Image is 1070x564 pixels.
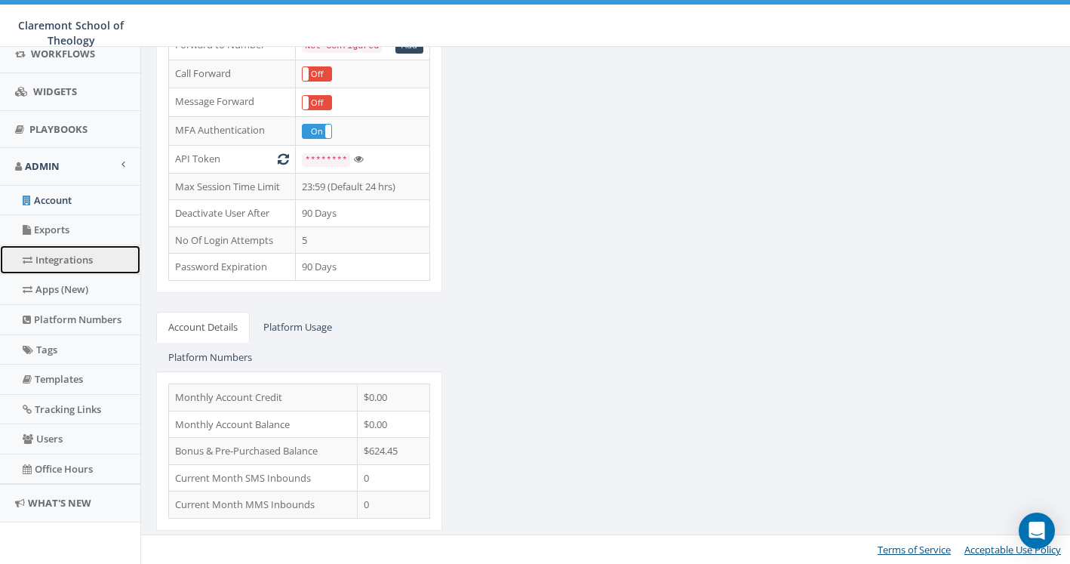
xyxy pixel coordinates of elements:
[169,117,296,146] td: MFA Authentication
[169,438,358,465] td: Bonus & Pre-Purchased Balance
[296,254,430,281] td: 90 Days
[169,146,296,174] td: API Token
[358,438,430,465] td: $624.45
[169,492,358,519] td: Current Month MMS Inbounds
[169,227,296,254] td: No Of Login Attempts
[358,492,430,519] td: 0
[358,384,430,411] td: $0.00
[303,67,331,82] label: Off
[358,464,430,492] td: 0
[296,173,430,200] td: 23:59 (Default 24 hrs)
[302,124,332,140] div: OnOff
[302,66,332,82] div: OnOff
[33,85,77,98] span: Widgets
[169,173,296,200] td: Max Session Time Limit
[358,411,430,438] td: $0.00
[303,96,331,110] label: Off
[1019,513,1055,549] div: Open Intercom Messenger
[251,312,344,343] a: Platform Usage
[964,543,1061,556] a: Acceptable Use Policy
[156,342,264,373] a: Platform Numbers
[156,312,250,343] a: Account Details
[169,254,296,281] td: Password Expiration
[303,125,331,139] label: On
[296,200,430,227] td: 90 Days
[169,411,358,438] td: Monthly Account Balance
[25,159,60,173] span: Admin
[302,39,382,53] code: Not Configured
[302,95,332,111] div: OnOff
[169,60,296,88] td: Call Forward
[169,88,296,117] td: Message Forward
[169,464,358,492] td: Current Month SMS Inbounds
[296,227,430,254] td: 5
[169,200,296,227] td: Deactivate User After
[18,18,124,48] span: Claremont School of Theology
[31,47,95,60] span: Workflows
[278,154,289,164] i: Generate New Token
[28,496,91,510] span: What's New
[29,122,88,136] span: Playbooks
[169,384,358,411] td: Monthly Account Credit
[878,543,951,556] a: Terms of Service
